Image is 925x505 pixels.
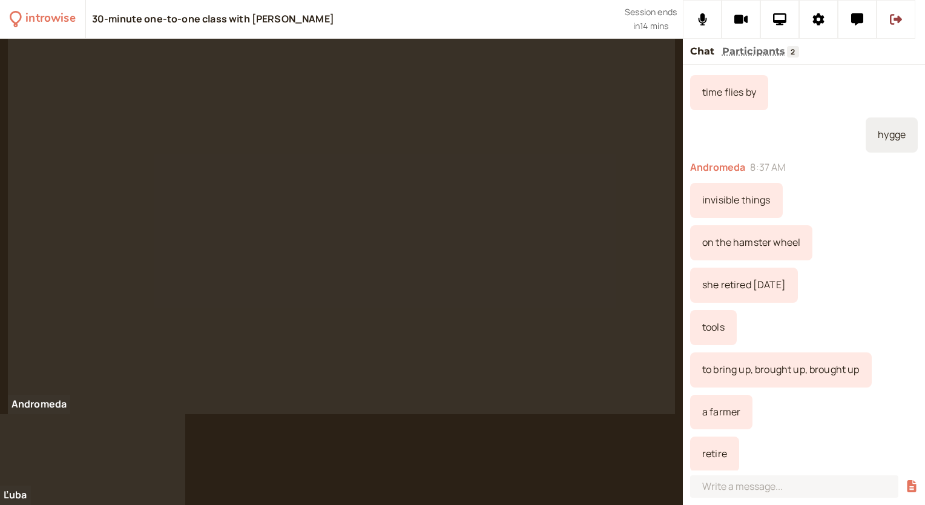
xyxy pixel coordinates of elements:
[690,437,739,472] div: 9/10/2025, 8:43:59 AM
[625,5,677,19] span: Session ends
[690,395,752,430] div: 9/10/2025, 8:42:11 AM
[690,75,768,110] div: 9/10/2025, 8:32:24 AM
[625,5,677,33] div: Scheduled session end time. Don't worry, your call will continue
[690,268,798,303] div: 9/10/2025, 8:38:52 AM
[92,13,334,26] div: 30-minute one-to-one class with [PERSON_NAME]
[787,46,799,58] span: 2
[866,117,918,153] div: 9/10/2025, 8:33:30 AM
[633,19,668,33] span: in 14 mins
[690,475,898,498] input: Write a message...
[690,352,872,388] div: 9/10/2025, 8:41:49 AM
[690,225,812,260] div: 9/10/2025, 8:37:52 AM
[690,310,737,345] div: 9/10/2025, 8:41:01 AM
[750,160,785,176] span: 8:37 AM
[690,183,783,218] div: 9/10/2025, 8:37:04 AM
[690,160,745,176] span: Andromeda
[690,44,715,59] button: Chat
[25,10,75,28] div: introwise
[906,480,918,493] button: Share a file
[722,44,786,59] button: Participants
